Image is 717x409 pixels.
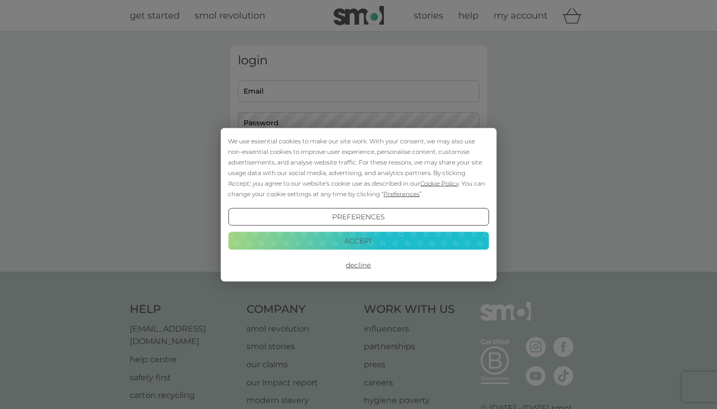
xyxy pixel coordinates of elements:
button: Accept [228,232,489,250]
span: Preferences [383,190,420,197]
div: Cookie Consent Prompt [220,128,496,281]
button: Preferences [228,208,489,226]
span: Cookie Policy [420,179,459,187]
button: Decline [228,256,489,274]
div: We use essential cookies to make our site work. With your consent, we may also use non-essential ... [228,135,489,199]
